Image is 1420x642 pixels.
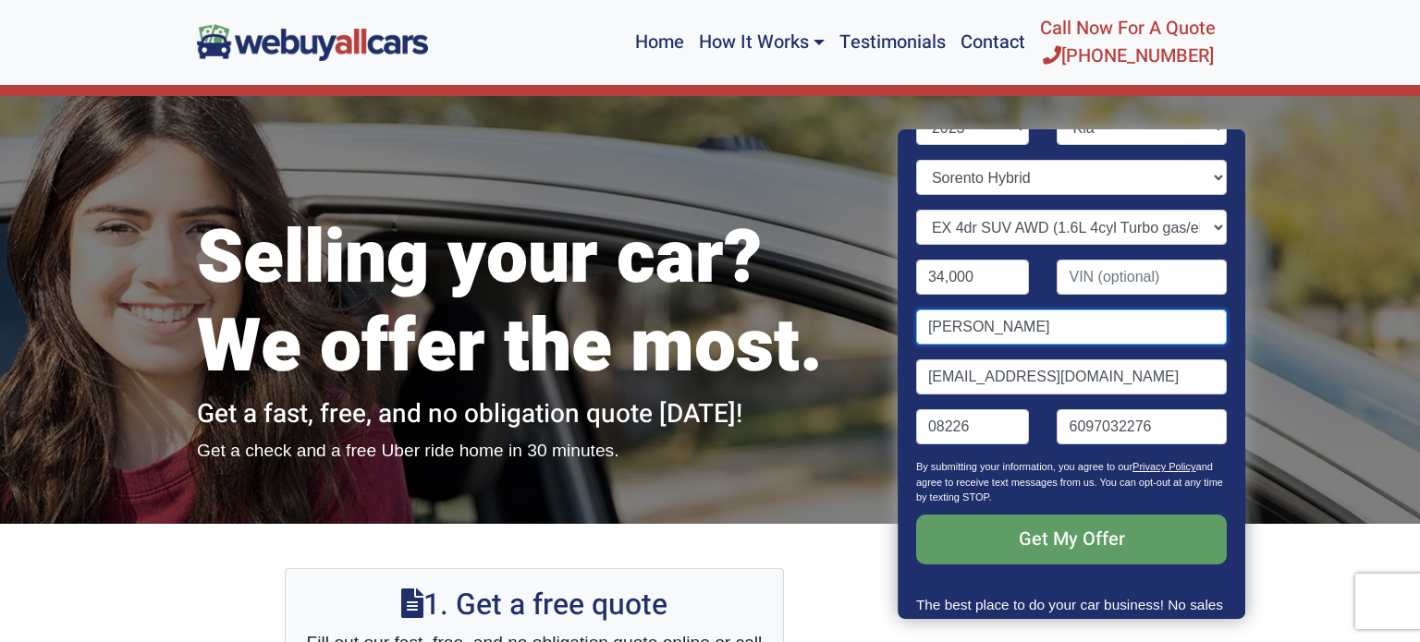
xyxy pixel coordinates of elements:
img: We Buy All Cars in NJ logo [197,24,428,60]
a: Home [628,7,692,78]
p: Get a check and a free Uber ride home in 30 minutes. [197,438,872,465]
a: Privacy Policy [1132,461,1195,472]
input: Mileage [916,260,1030,295]
h1: Selling your car? We offer the most. [197,214,872,392]
a: Testimonials [832,7,953,78]
input: Email [916,359,1227,394]
input: Phone [1058,409,1228,444]
a: How It Works [692,7,832,78]
input: Get My Offer [916,515,1227,564]
input: VIN (optional) [1058,260,1228,295]
p: By submitting your information, you agree to our and agree to receive text messages from us. You ... [916,459,1227,515]
form: Contact form [916,110,1227,594]
h2: Get a fast, free, and no obligation quote [DATE]! [197,399,872,430]
input: Name [916,309,1227,345]
a: Call Now For A Quote[PHONE_NUMBER] [1033,7,1223,78]
input: Zip code [916,409,1030,444]
a: Contact [953,7,1033,78]
h2: 1. Get a free quote [304,587,765,623]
